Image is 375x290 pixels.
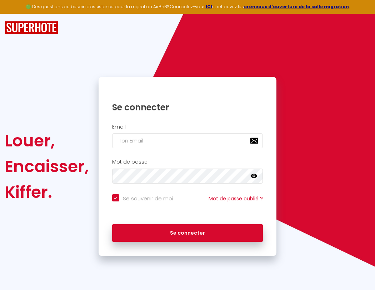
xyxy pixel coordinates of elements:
[5,21,58,34] img: SuperHote logo
[112,102,263,113] h1: Se connecter
[112,159,263,165] h2: Mot de passe
[209,195,263,202] a: Mot de passe oublié ?
[5,128,89,154] div: Louer,
[5,179,89,205] div: Kiffer.
[5,154,89,179] div: Encaisser,
[206,4,212,10] a: ICI
[112,224,263,242] button: Se connecter
[112,133,263,148] input: Ton Email
[244,4,349,10] a: créneaux d'ouverture de la salle migration
[112,124,263,130] h2: Email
